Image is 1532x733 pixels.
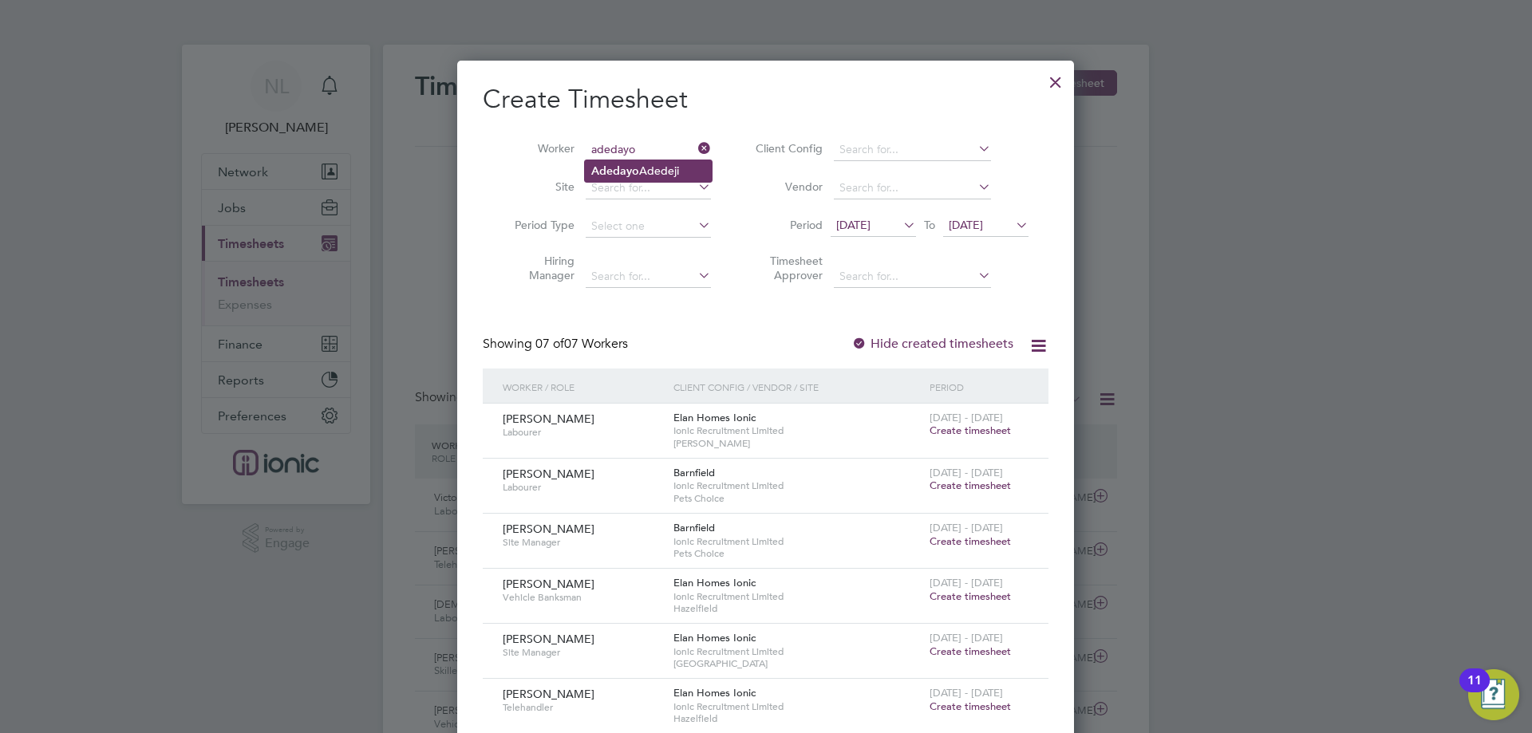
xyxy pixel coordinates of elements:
label: Site [503,179,574,194]
span: [PERSON_NAME] [503,687,594,701]
span: Elan Homes Ionic [673,631,756,644]
label: Worker [503,141,574,156]
h2: Create Timesheet [483,83,1048,116]
span: [DATE] - [DATE] [930,411,1003,424]
input: Search for... [586,177,711,199]
span: Labourer [503,481,661,494]
span: Create timesheet [930,644,1011,658]
li: Adedeji [585,160,712,182]
span: Elan Homes Ionic [673,411,756,424]
span: Create timesheet [930,534,1011,548]
span: Create timesheet [930,424,1011,437]
span: Elan Homes Ionic [673,576,756,589]
span: [PERSON_NAME] [503,632,594,646]
span: Pets Choice [673,492,922,505]
span: [PERSON_NAME] [503,412,594,426]
span: [DATE] [949,218,983,232]
span: [GEOGRAPHIC_DATA] [673,657,922,670]
label: Timesheet Approver [751,254,823,282]
span: Site Manager [503,536,661,549]
span: Ionic Recruitment Limited [673,535,922,548]
span: 07 of [535,336,564,352]
label: Hide created timesheets [851,336,1013,352]
input: Search for... [586,266,711,288]
span: Barnfield [673,466,715,479]
span: [PERSON_NAME] [503,577,594,591]
label: Client Config [751,141,823,156]
span: [DATE] - [DATE] [930,466,1003,479]
b: Adedayo [591,164,639,178]
span: Pets Choice [673,547,922,560]
label: Hiring Manager [503,254,574,282]
span: Elan Homes Ionic [673,686,756,700]
span: [PERSON_NAME] [503,467,594,481]
label: Period Type [503,218,574,232]
span: [DATE] - [DATE] [930,576,1003,589]
span: Vehicle Banksman [503,591,661,604]
label: Vendor [751,179,823,194]
input: Select one [586,215,711,238]
span: Ionic Recruitment Limited [673,645,922,658]
span: Ionic Recruitment Limited [673,590,922,603]
span: Ionic Recruitment Limited [673,424,922,437]
button: Open Resource Center, 11 new notifications [1468,669,1519,720]
div: Showing [483,336,631,353]
span: Telehandler [503,701,661,714]
span: Hazelfield [673,602,922,615]
span: Site Manager [503,646,661,659]
span: [PERSON_NAME] [673,437,922,450]
input: Search for... [586,139,711,161]
div: Client Config / Vendor / Site [669,368,926,405]
span: Create timesheet [930,589,1011,603]
span: To [919,215,940,235]
label: Period [751,218,823,232]
div: 11 [1467,680,1482,701]
span: Ionic Recruitment Limited [673,479,922,492]
div: Worker / Role [499,368,669,405]
span: [PERSON_NAME] [503,522,594,536]
span: Create timesheet [930,479,1011,492]
span: [DATE] - [DATE] [930,521,1003,534]
input: Search for... [834,266,991,288]
span: [DATE] - [DATE] [930,686,1003,700]
span: Hazelfield [673,712,922,725]
input: Search for... [834,139,991,161]
span: Ionic Recruitment Limited [673,700,922,713]
span: Barnfield [673,521,715,534]
input: Search for... [834,177,991,199]
div: Period [926,368,1033,405]
span: Create timesheet [930,700,1011,713]
span: Labourer [503,426,661,439]
span: 07 Workers [535,336,628,352]
span: [DATE] [836,218,871,232]
span: [DATE] - [DATE] [930,631,1003,644]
